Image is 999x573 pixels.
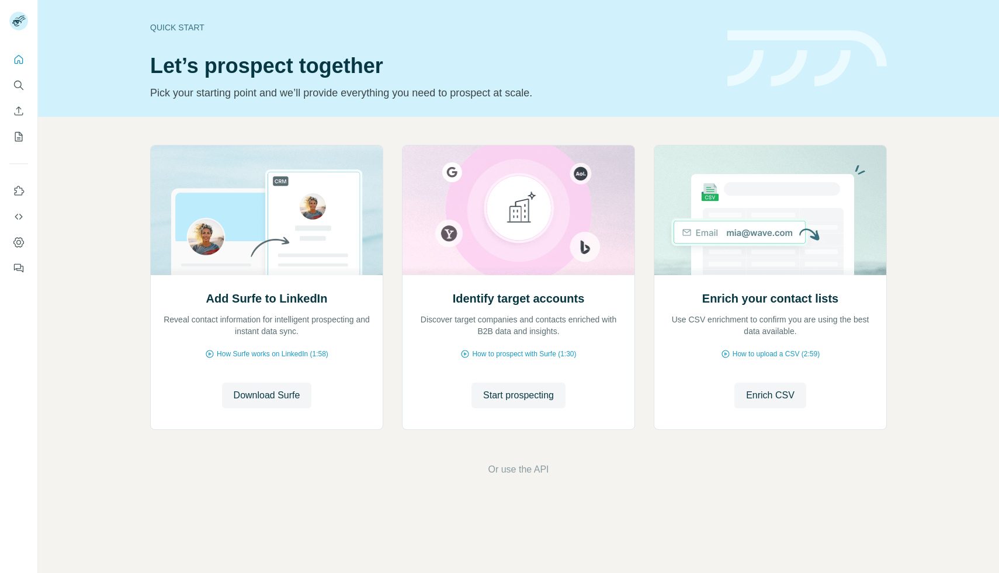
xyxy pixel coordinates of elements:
button: Use Surfe on LinkedIn [9,180,28,202]
img: Add Surfe to LinkedIn [150,145,383,275]
button: Enrich CSV [9,100,28,121]
button: My lists [9,126,28,147]
p: Reveal contact information for intelligent prospecting and instant data sync. [162,314,371,337]
span: How to prospect with Surfe (1:30) [472,349,576,359]
h2: Enrich your contact lists [702,290,838,307]
button: Download Surfe [222,383,312,408]
p: Use CSV enrichment to confirm you are using the best data available. [666,314,875,337]
span: Download Surfe [234,388,300,402]
h2: Identify target accounts [453,290,585,307]
span: Start prospecting [483,388,554,402]
button: Quick start [9,49,28,70]
button: Dashboard [9,232,28,253]
button: Or use the API [488,463,549,477]
span: Enrich CSV [746,388,795,402]
img: Identify target accounts [402,145,635,275]
div: Quick start [150,22,713,33]
h1: Let’s prospect together [150,54,713,78]
button: Enrich CSV [734,383,806,408]
img: banner [727,30,887,87]
button: Use Surfe API [9,206,28,227]
button: Start prospecting [471,383,566,408]
p: Pick your starting point and we’ll provide everything you need to prospect at scale. [150,85,713,101]
button: Search [9,75,28,96]
span: How to upload a CSV (2:59) [733,349,820,359]
h2: Add Surfe to LinkedIn [206,290,328,307]
span: How Surfe works on LinkedIn (1:58) [217,349,328,359]
img: Enrich your contact lists [654,145,887,275]
button: Feedback [9,258,28,279]
p: Discover target companies and contacts enriched with B2B data and insights. [414,314,623,337]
